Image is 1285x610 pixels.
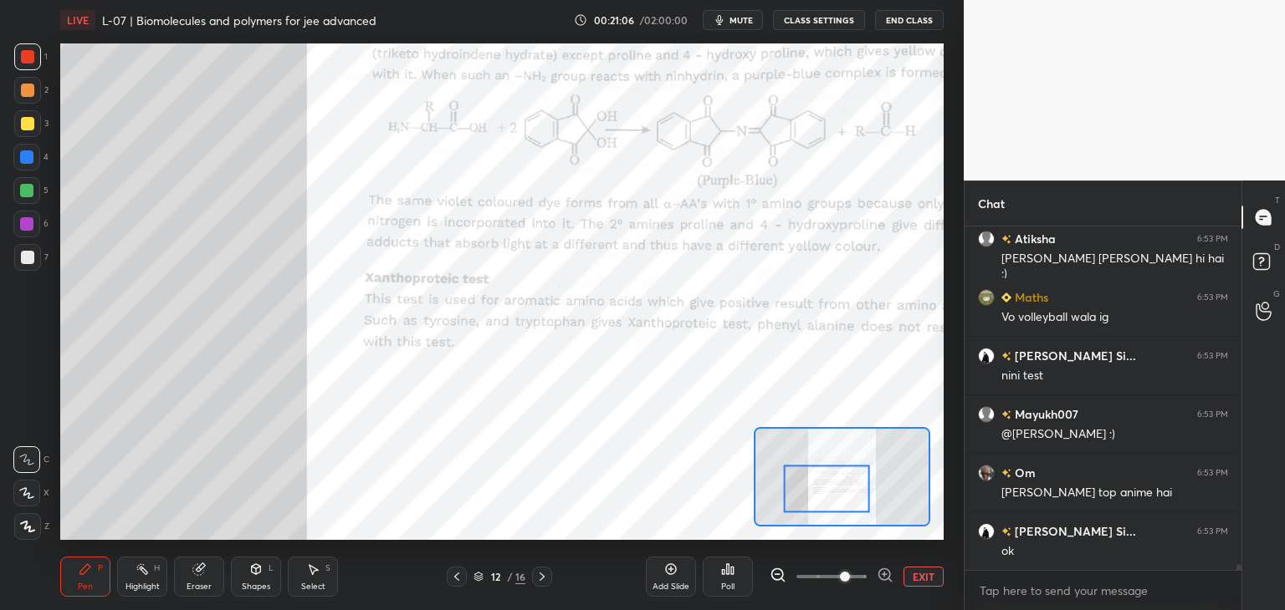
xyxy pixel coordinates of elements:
[507,572,512,582] div: /
[301,582,325,591] div: Select
[1197,409,1228,419] div: 6:53 PM
[187,582,212,591] div: Eraser
[773,10,865,30] button: CLASS SETTINGS
[1001,426,1228,443] div: @[PERSON_NAME] :)
[1197,526,1228,536] div: 6:53 PM
[978,523,995,540] img: 3d4d0f6eaf074aab84cece335152357e.None
[1197,468,1228,478] div: 6:53 PM
[1011,405,1078,423] h6: Mayukh007
[78,582,93,591] div: Pen
[515,569,525,584] div: 16
[978,289,995,306] img: 09c835c4f0724634aba09228552666e7.jpg
[904,567,944,587] button: EXIT
[242,582,270,591] div: Shapes
[978,465,995,481] img: ddd83c4edec74e7fb9b63e93586bdd72.jpg
[965,181,1018,226] p: Chat
[1001,309,1228,326] div: Vo volleyball wala ig
[978,406,995,423] img: default.png
[1001,469,1011,478] img: no-rating-badge.077c3623.svg
[14,110,49,137] div: 3
[325,564,330,572] div: S
[13,480,49,506] div: X
[98,564,103,572] div: P
[1197,351,1228,361] div: 6:53 PM
[1011,464,1036,481] h6: Om
[13,211,49,237] div: 6
[125,582,160,591] div: Highlight
[14,244,49,271] div: 7
[154,564,160,572] div: H
[487,572,504,582] div: 12
[1275,194,1280,206] p: T
[1001,368,1228,384] div: nini test
[1001,410,1011,419] img: no-rating-badge.077c3623.svg
[1001,352,1011,361] img: no-rating-badge.077c3623.svg
[703,10,763,30] button: mute
[102,13,376,28] h4: L-07 | Biomolecules and polymers for jee advanced
[978,231,995,247] img: default.png
[1001,235,1011,244] img: no-rating-badge.077c3623.svg
[1011,522,1136,540] h6: [PERSON_NAME] Si...
[13,177,49,204] div: 5
[875,10,944,30] button: End Class
[730,14,753,26] span: mute
[965,226,1241,571] div: grid
[13,446,49,473] div: C
[978,348,995,364] img: 3d4d0f6eaf074aab84cece335152357e.None
[269,564,274,572] div: L
[1011,288,1048,306] h6: Maths
[1001,527,1011,536] img: no-rating-badge.077c3623.svg
[13,144,49,170] div: 4
[60,10,95,30] div: LIVE
[1001,292,1011,302] img: Learner_Badge_beginner_1_8b307cf2a0.svg
[653,582,689,591] div: Add Slide
[14,513,49,540] div: Z
[1011,347,1136,364] h6: [PERSON_NAME] Si...
[1001,485,1228,501] div: [PERSON_NAME] top anime hai
[1001,543,1228,560] div: ok
[1011,230,1056,247] h6: Atiksha
[1274,241,1280,253] p: D
[14,43,48,70] div: 1
[1197,292,1228,302] div: 6:53 PM
[1001,251,1228,282] div: [PERSON_NAME] [PERSON_NAME] hi hai :)
[721,582,735,591] div: Poll
[1273,287,1280,300] p: G
[14,77,49,104] div: 2
[1197,234,1228,244] div: 6:53 PM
